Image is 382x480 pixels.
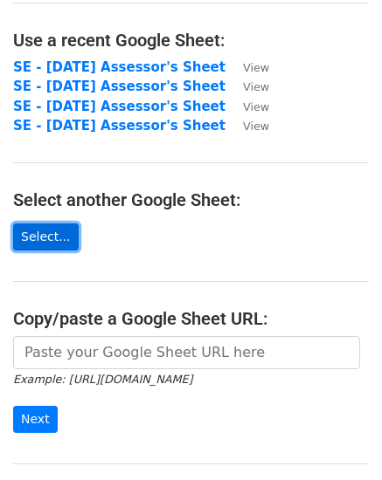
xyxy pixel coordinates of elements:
a: SE - [DATE] Assessor's Sheet [13,79,226,94]
a: View [226,79,269,94]
small: View [243,100,269,113]
a: SE - [DATE] Assessor's Sheet [13,59,226,75]
a: View [226,59,269,75]
iframe: Chat Widget [295,396,382,480]
h4: Select another Google Sheet: [13,189,369,210]
input: Next [13,406,58,433]
small: View [243,80,269,93]
a: View [226,118,269,134]
h4: Copy/paste a Google Sheet URL: [13,308,369,329]
h4: Use a recent Google Sheet: [13,30,369,51]
small: View [243,61,269,74]
a: SE - [DATE] Assessor's Sheet [13,99,226,114]
a: SE - [DATE] Assessor's Sheet [13,118,226,134]
small: Example: [URL][DOMAIN_NAME] [13,373,192,386]
a: View [226,99,269,114]
a: Select... [13,223,79,250]
input: Paste your Google Sheet URL here [13,336,360,369]
small: View [243,120,269,133]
